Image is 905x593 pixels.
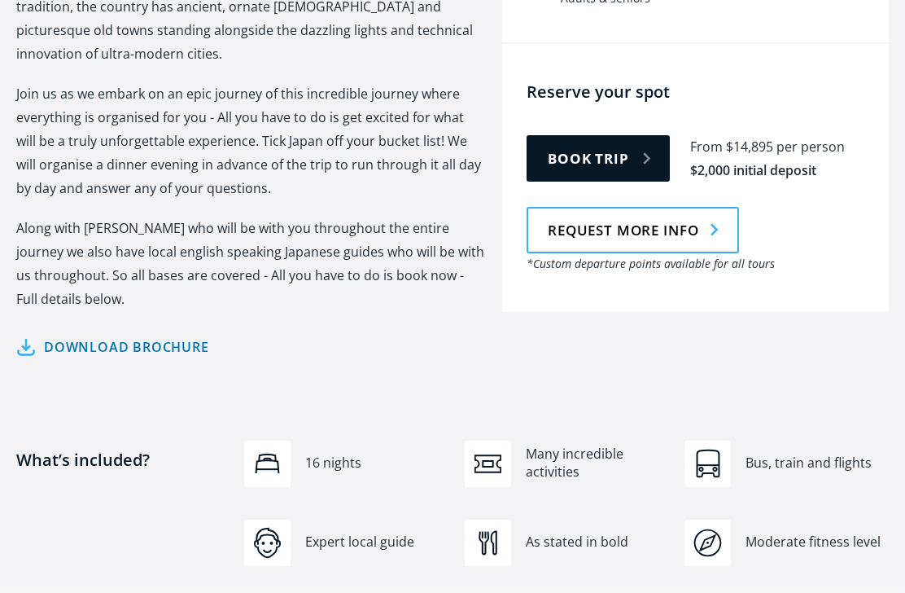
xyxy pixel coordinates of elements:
div: $2,000 [690,162,730,181]
p: Join us as we embark on an epic journey of this incredible journey where everything is organised ... [16,83,486,201]
em: *Custom departure points available for all tours [527,257,775,272]
p: Along with [PERSON_NAME] who will be with you throughout the entire journey we also have local en... [16,217,486,312]
div: Many incredible activities [526,446,669,481]
div: 16 nights [305,455,448,473]
div: Expert local guide [305,534,448,552]
h4: Reserve your spot [527,81,881,103]
div: From [690,138,723,157]
div: per person [776,138,845,157]
div: Bus, train and flights [745,455,889,473]
div: As stated in bold [526,534,669,552]
div: $14,895 [726,138,773,157]
a: Request more info [527,208,739,254]
div: initial deposit [733,162,816,181]
div: Moderate fitness level [745,534,889,552]
h4: What’s included? [16,450,228,534]
a: Download brochure [16,336,209,360]
a: Book trip [527,136,670,182]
